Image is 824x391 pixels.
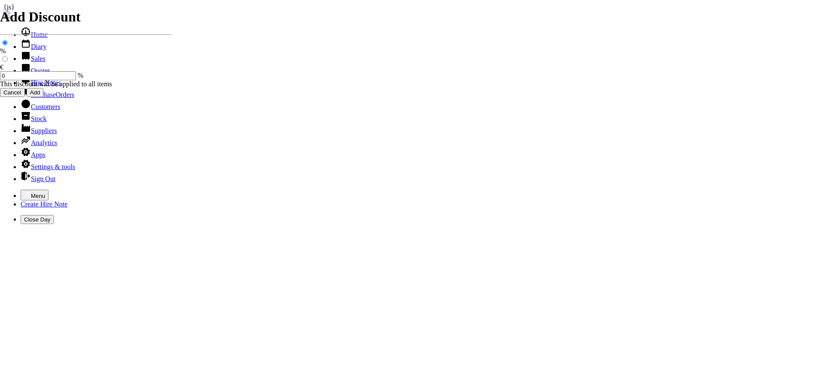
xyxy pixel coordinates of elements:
[27,88,44,97] input: Add
[21,139,57,146] a: Analytics
[21,200,67,208] a: Create Hire Note
[21,111,821,123] li: Stock
[21,75,821,87] li: Hire Notes
[21,51,821,63] li: Sales
[21,215,54,224] button: Close Day
[21,190,48,200] button: Menu
[3,3,821,11] div: js
[21,163,75,170] a: Settings & tools
[21,115,46,122] a: Stock
[2,40,8,45] input: %
[21,123,821,135] li: Suppliers
[21,151,45,158] a: Apps
[21,103,60,110] a: Customers
[21,127,57,134] a: Suppliers
[78,72,83,79] span: %
[2,56,8,62] input: €
[21,175,55,182] a: Sign Out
